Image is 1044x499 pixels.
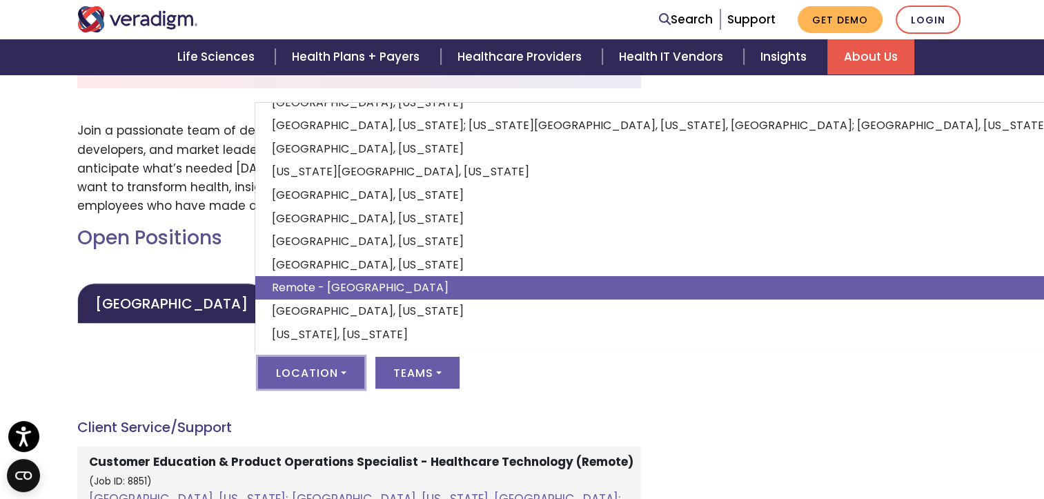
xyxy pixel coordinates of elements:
[375,357,460,389] button: Teams
[89,453,633,470] strong: Customer Education & Product Operations Specialist - Healthcare Technology (Remote)
[602,39,744,75] a: Health IT Vendors
[77,226,641,250] h2: Open Positions
[727,11,776,28] a: Support
[77,121,641,215] p: Join a passionate team of dedicated associates who work side-by-side with caregivers, developers,...
[77,283,266,324] a: [GEOGRAPHIC_DATA]
[744,39,827,75] a: Insights
[89,475,152,488] small: (Job ID: 8851)
[659,10,713,29] a: Search
[7,459,40,492] button: Open CMP widget
[161,39,275,75] a: Life Sciences
[441,39,602,75] a: Healthcare Providers
[798,6,883,33] a: Get Demo
[275,39,440,75] a: Health Plans + Payers
[77,6,198,32] img: Veradigm logo
[896,6,961,34] a: Login
[77,419,641,436] h4: Client Service/Support
[827,39,914,75] a: About Us
[258,357,364,389] button: Location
